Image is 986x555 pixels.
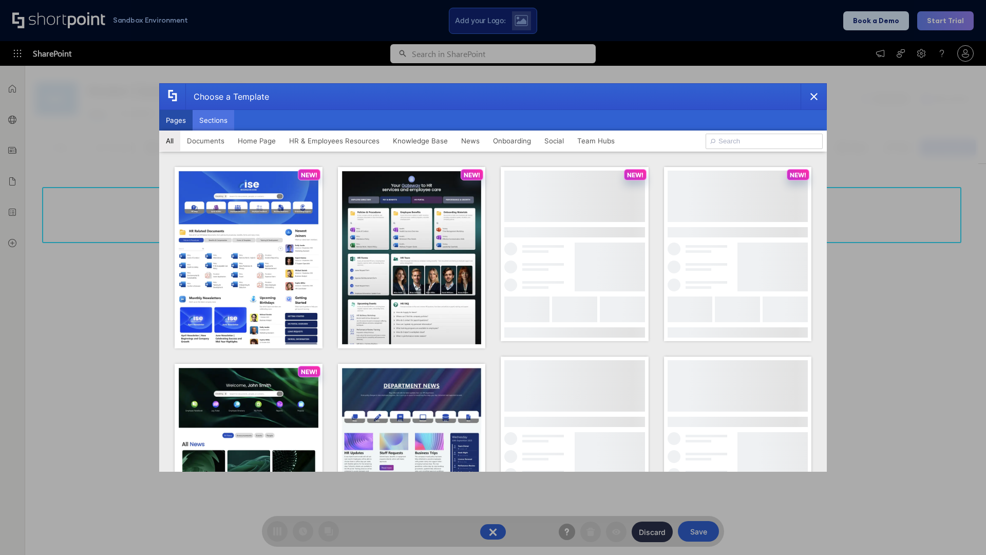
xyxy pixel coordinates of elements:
[386,131,454,151] button: Knowledge Base
[193,110,234,131] button: Sections
[159,83,827,472] div: template selector
[301,171,317,179] p: NEW!
[301,368,317,376] p: NEW!
[627,171,643,179] p: NEW!
[706,134,823,149] input: Search
[790,171,806,179] p: NEW!
[454,131,486,151] button: News
[180,131,231,151] button: Documents
[185,84,269,109] div: Choose a Template
[935,506,986,555] iframe: Chat Widget
[464,171,480,179] p: NEW!
[159,110,193,131] button: Pages
[231,131,282,151] button: Home Page
[159,131,180,151] button: All
[282,131,386,151] button: HR & Employees Resources
[486,131,538,151] button: Onboarding
[571,131,621,151] button: Team Hubs
[538,131,571,151] button: Social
